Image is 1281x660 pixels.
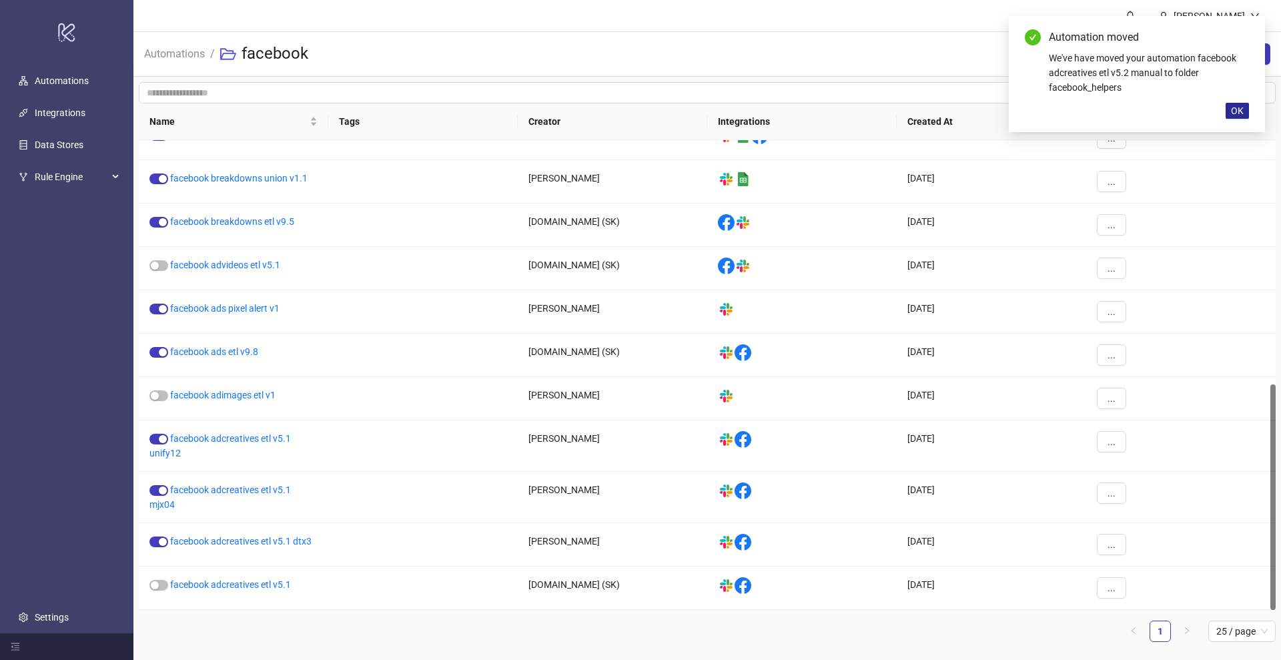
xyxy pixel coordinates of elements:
th: Creator [518,103,707,140]
span: left [1130,627,1138,635]
button: ... [1097,258,1126,279]
span: ... [1108,436,1116,447]
th: Name [139,103,328,140]
a: facebook breakdowns union v1.1 [170,173,308,184]
a: Automations [141,45,207,60]
div: [PERSON_NAME] [518,523,707,567]
a: Automations [35,75,89,86]
a: facebook adcreatives etl v5.1 mjx04 [149,484,291,510]
div: We've have moved your automation facebook adcreatives etl v5.2 manual to folder facebook_helpers [1049,51,1249,95]
span: ... [1108,350,1116,360]
div: [DATE] [897,472,1086,523]
span: ... [1108,263,1116,274]
span: right [1183,627,1191,635]
span: menu-fold [11,642,20,651]
div: [DATE] [897,523,1086,567]
span: check-circle [1025,29,1041,45]
button: ... [1097,482,1126,504]
a: facebook adimages etl v1 [170,390,276,400]
div: [DATE] [897,377,1086,420]
a: facebook breakdowns etl v9.5 [170,216,294,227]
span: folder-open [220,46,236,62]
div: [DATE] [897,160,1086,204]
div: [DOMAIN_NAME] (SK) [518,334,707,377]
button: ... [1097,534,1126,555]
span: ... [1108,488,1116,499]
div: [PERSON_NAME] [518,160,707,204]
span: ... [1108,539,1116,550]
a: 1 [1150,621,1170,641]
span: ... [1108,176,1116,187]
span: ... [1108,393,1116,404]
span: Name [149,114,307,129]
div: [DOMAIN_NAME] (SK) [518,567,707,610]
a: facebook adcreatives etl v5.1 unify12 [149,433,291,458]
span: Created At [907,114,1065,129]
span: ... [1108,306,1116,317]
div: [PERSON_NAME] [518,472,707,523]
div: Page Size [1208,621,1276,642]
li: 1 [1150,621,1171,642]
div: [DATE] [897,290,1086,334]
button: ... [1097,577,1126,599]
button: ... [1097,431,1126,452]
a: Close [1234,29,1249,44]
div: [DATE] [897,567,1086,610]
a: facebook ads pixel alert v1 [170,303,280,314]
a: facebook ads etl v9.8 [170,346,258,357]
div: Automation moved [1049,29,1249,45]
button: right [1176,621,1198,642]
button: ... [1097,388,1126,409]
button: ... [1097,171,1126,192]
button: ... [1097,301,1126,322]
span: bell [1126,11,1135,20]
div: [PERSON_NAME] [518,290,707,334]
li: Next Page [1176,621,1198,642]
th: Integrations [707,103,897,140]
a: facebook advideos etl v5.1 [170,260,280,270]
div: [DOMAIN_NAME] (SK) [518,247,707,290]
button: left [1123,621,1144,642]
div: [PERSON_NAME] [518,420,707,472]
span: 25 / page [1216,621,1268,641]
span: OK [1231,105,1244,116]
div: [DATE] [897,247,1086,290]
span: down [1250,11,1260,21]
div: [PERSON_NAME] [1168,9,1250,23]
span: user [1159,11,1168,21]
span: fork [19,172,28,182]
button: ... [1097,344,1126,366]
button: OK [1226,103,1249,119]
span: ... [1108,583,1116,593]
a: facebook adcreatives etl v5.1 [170,579,291,590]
div: [DATE] [897,334,1086,377]
h3: facebook [242,43,308,65]
a: Settings [35,612,69,623]
div: [DOMAIN_NAME] (SK) [518,204,707,247]
th: Created At [897,103,1086,140]
span: Rule Engine [35,163,108,190]
a: facebook adcreatives etl v5.1 dtx3 [170,536,312,547]
th: Tags [328,103,518,140]
li: / [210,33,215,75]
span: ... [1108,220,1116,230]
div: [DATE] [897,204,1086,247]
li: Previous Page [1123,621,1144,642]
a: Data Stores [35,139,83,150]
div: [PERSON_NAME] [518,377,707,420]
button: ... [1097,214,1126,236]
a: Integrations [35,107,85,118]
div: [DATE] [897,420,1086,472]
